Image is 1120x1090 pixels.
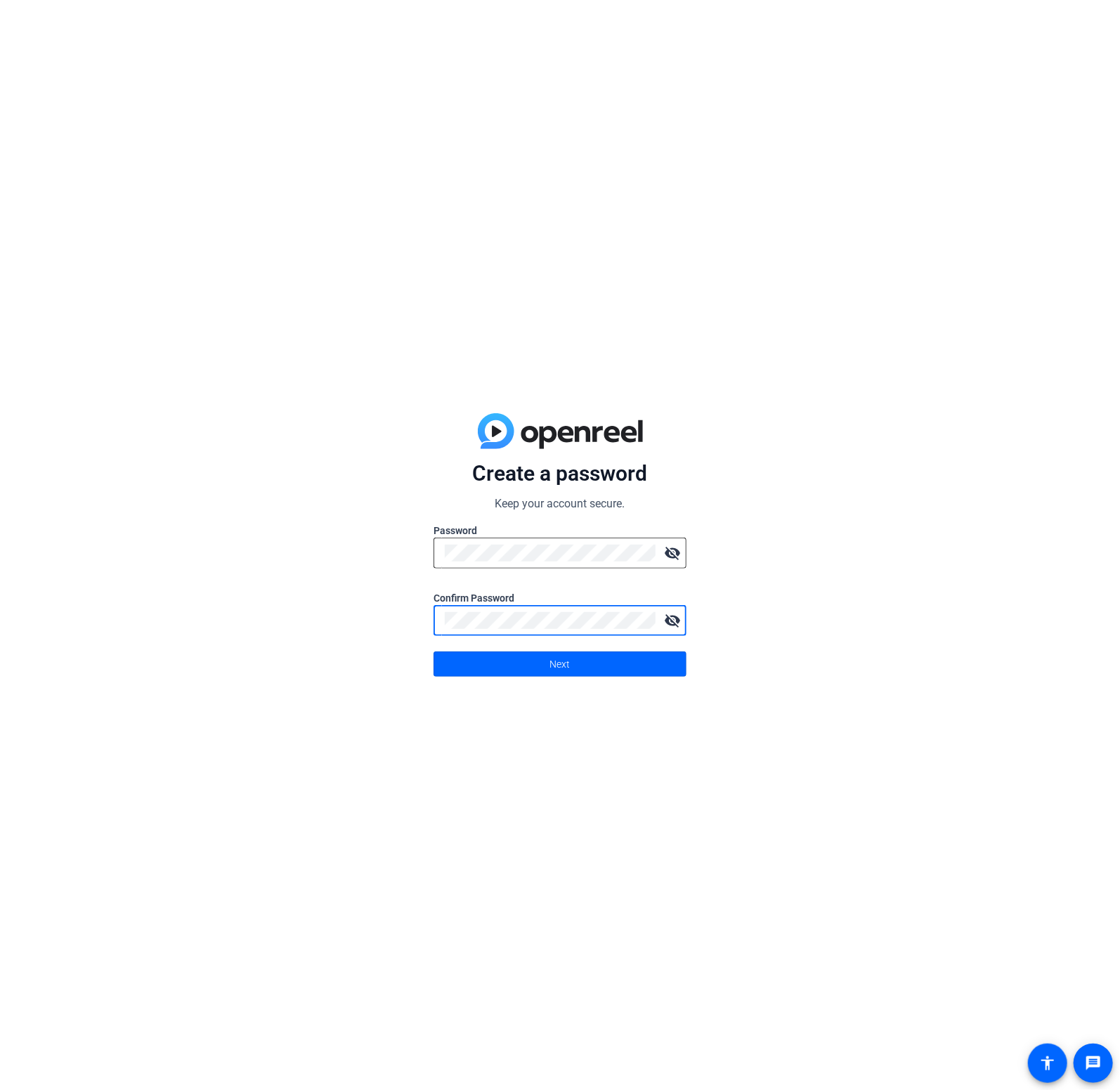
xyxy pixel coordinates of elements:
[478,413,643,450] img: blue-gradient.svg
[434,591,686,605] label: Confirm Password
[658,539,686,567] mat-icon: visibility_off
[434,651,686,677] button: Next
[434,495,686,512] p: Keep your account secure.
[658,606,686,635] mat-icon: visibility_off
[1039,1055,1056,1072] mat-icon: accessibility
[1085,1055,1102,1072] mat-icon: message
[550,651,571,677] span: Next
[434,460,686,487] p: Create a password
[434,524,686,538] label: Password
